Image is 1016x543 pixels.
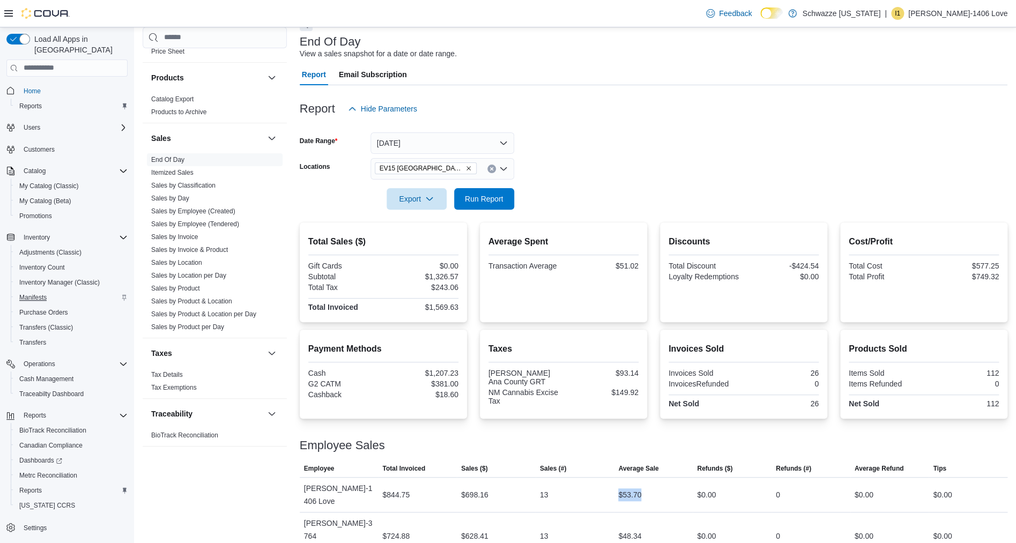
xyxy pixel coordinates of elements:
span: Operations [24,360,55,368]
span: Export [393,188,440,210]
h2: Payment Methods [308,343,458,355]
h2: Products Sold [849,343,999,355]
span: Average Refund [855,464,904,473]
div: 112 [926,399,999,408]
span: BioTrack Reconciliation [15,424,128,437]
div: $48.34 [618,530,641,542]
span: Metrc Reconciliation [15,469,128,482]
span: Sales by Employee (Tendered) [151,220,239,228]
div: $577.25 [926,262,999,270]
span: Sales by Product [151,284,200,293]
a: Transfers (Classic) [15,321,77,334]
div: 0 [926,380,999,388]
a: My Catalog (Classic) [15,180,83,192]
div: InvoicesRefunded [669,380,741,388]
strong: Total Invoiced [308,303,358,311]
div: G2 CATM [308,380,381,388]
div: 13 [540,488,548,501]
span: Inventory Count [19,263,65,272]
div: $381.00 [385,380,458,388]
button: Inventory Count [11,260,132,275]
div: Cashback [308,390,381,399]
span: Reports [15,484,128,497]
a: Inventory Count [15,261,69,274]
button: Purchase Orders [11,305,132,320]
div: $628.41 [461,530,488,542]
button: Manifests [11,290,132,305]
button: [US_STATE] CCRS [11,498,132,513]
span: Catalog [24,167,46,175]
div: -$424.54 [746,262,819,270]
span: Purchase Orders [15,306,128,319]
h2: Total Sales ($) [308,235,458,248]
div: $724.88 [382,530,410,542]
button: Traceability [151,408,263,419]
div: [PERSON_NAME] Ana County GRT [488,369,561,386]
a: Purchase Orders [15,306,72,319]
button: Open list of options [499,165,508,173]
span: Sales by Product & Location per Day [151,310,256,318]
a: Tax Exemptions [151,384,197,391]
h2: Discounts [669,235,819,248]
h3: End Of Day [300,35,361,48]
div: $0.00 [697,488,716,501]
div: 0 [776,488,780,501]
div: Total Discount [669,262,741,270]
span: Reports [19,102,42,110]
span: Canadian Compliance [15,439,128,452]
div: Cash [308,369,381,377]
div: $698.16 [461,488,488,501]
button: Transfers (Classic) [11,320,132,335]
button: Inventory [2,230,132,245]
span: BioTrack Reconciliation [151,431,218,440]
div: $844.75 [382,488,410,501]
span: EV15 [GEOGRAPHIC_DATA] [380,163,463,174]
span: Users [24,123,40,132]
span: Sales by Day [151,194,189,203]
span: Sales (#) [540,464,566,473]
a: Sales by Location [151,259,202,266]
div: Products [143,93,287,123]
div: $0.00 [855,530,873,542]
div: Transaction Average [488,262,561,270]
span: Customers [24,145,55,154]
span: Feedback [719,8,752,19]
span: Washington CCRS [15,499,128,512]
a: Manifests [15,291,51,304]
div: $0.00 [697,530,716,542]
button: Reports [11,483,132,498]
a: Home [19,85,45,98]
span: My Catalog (Beta) [19,197,71,205]
span: Employee [304,464,335,473]
button: Home [2,83,132,99]
span: Settings [24,524,47,532]
div: 112 [926,369,999,377]
h3: Taxes [151,348,172,359]
button: Users [2,120,132,135]
button: Customers [2,142,132,157]
span: Transfers (Classic) [15,321,128,334]
button: [DATE] [370,132,514,154]
span: Sales by Product & Location [151,297,232,306]
span: Tax Exemptions [151,383,197,392]
a: Transfers [15,336,50,349]
span: Tax Details [151,370,183,379]
button: Reports [2,408,132,423]
div: Gift Cards [308,262,381,270]
div: $149.92 [566,388,639,397]
div: $0.00 [855,488,873,501]
button: Users [19,121,45,134]
h3: Traceability [151,408,192,419]
div: 0 [776,530,780,542]
span: Traceabilty Dashboard [19,390,84,398]
span: Users [19,121,128,134]
strong: Net Sold [849,399,879,408]
button: Canadian Compliance [11,438,132,453]
span: [US_STATE] CCRS [19,501,75,510]
img: Cova [21,8,70,19]
a: Dashboards [11,453,132,468]
button: Products [265,71,278,84]
a: Itemized Sales [151,169,194,176]
span: Run Report [465,194,503,204]
div: $0.00 [746,272,819,281]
